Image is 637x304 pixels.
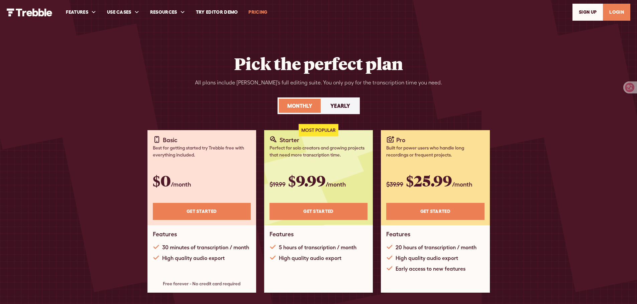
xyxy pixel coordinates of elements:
[107,9,131,16] div: USE CASES
[406,171,452,191] span: $25.99
[195,79,442,87] div: All plans include [PERSON_NAME]’s full editing suite. You only pay for the transcription time you...
[162,243,249,251] div: 30 minutes of transcription / month
[603,4,630,21] a: LOGIN
[191,1,243,24] a: Try Editor Demo
[396,254,458,262] div: High quality audio export
[396,135,405,144] div: Pro
[153,171,171,191] span: $0
[452,181,472,188] span: /month
[572,4,603,21] a: SIGn UP
[386,203,484,220] a: Get STARTED
[279,243,356,251] div: 5 hours of transcription / month
[270,203,367,220] a: Get STARTED
[171,181,191,188] span: /month
[102,1,145,24] div: USE CASES
[234,53,403,73] h2: Pick the perfect plan
[279,99,321,113] a: Monthly
[299,124,338,136] div: Most Popular
[7,8,52,16] img: Trebble Logo - AI Podcast Editor
[162,254,225,262] div: High quality audio export
[153,231,177,238] h1: Features
[153,144,251,159] div: Best for getting started try Trebble free with everything included.
[386,181,403,188] span: $39.99
[396,265,465,273] div: Early access to new features
[270,231,294,238] h1: Features
[153,203,251,220] a: Get STARTED
[322,99,358,113] a: Yearly
[7,8,52,16] a: home
[163,135,178,144] div: Basic
[150,9,177,16] div: RESOURCES
[287,102,312,110] div: Monthly
[270,144,367,159] div: Perfect for solo creators and growing projects that need more transcription time.
[396,243,476,251] div: 20 hours of transcription / month
[386,231,410,238] h1: Features
[243,1,273,24] a: PRICING
[386,144,484,159] div: Built for power users who handle long recordings or frequent projects.
[66,9,88,16] div: FEATURES
[288,171,326,191] span: $9.99
[279,254,341,262] div: High quality audio export
[61,1,102,24] div: FEATURES
[153,280,251,287] div: Free forever - No credit card required
[330,102,350,110] div: Yearly
[145,1,191,24] div: RESOURCES
[326,181,346,188] span: /month
[270,181,286,188] span: $19.99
